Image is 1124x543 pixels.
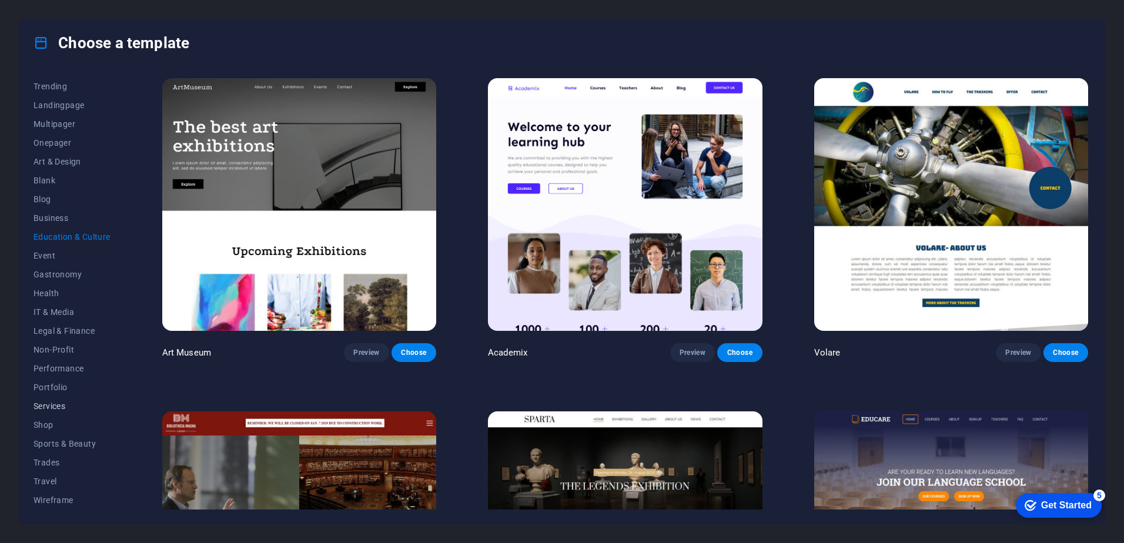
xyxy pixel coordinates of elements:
span: Performance [34,364,111,373]
button: Choose [392,343,436,362]
span: Wireframe [34,495,111,505]
button: Performance [34,359,111,378]
p: Academix [488,347,527,358]
div: 5 [87,2,99,14]
span: Shop [34,420,111,430]
span: Multipager [34,119,111,129]
span: Choose [1053,348,1079,357]
button: Multipager [34,115,111,133]
span: Education & Culture [34,232,111,242]
span: Onepager [34,138,111,148]
button: Landingpage [34,96,111,115]
button: Trades [34,453,111,472]
button: Art & Design [34,152,111,171]
p: Art Museum [162,347,211,358]
button: Education & Culture [34,227,111,246]
button: Blank [34,171,111,190]
button: Shop [34,415,111,434]
span: Gastronomy [34,270,111,279]
button: Business [34,209,111,227]
button: Choose [717,343,762,362]
span: Landingpage [34,100,111,110]
span: Preview [1005,348,1031,357]
button: IT & Media [34,303,111,321]
span: Sports & Beauty [34,439,111,448]
span: Travel [34,477,111,486]
span: Art & Design [34,157,111,166]
span: Preview [353,348,379,357]
button: Portfolio [34,378,111,397]
button: Services [34,397,111,415]
span: Portfolio [34,383,111,392]
button: Preview [996,343,1041,362]
span: IT & Media [34,307,111,317]
span: Blank [34,176,111,185]
button: Travel [34,472,111,491]
button: Trending [34,77,111,96]
button: Event [34,246,111,265]
button: Non-Profit [34,340,111,359]
button: Onepager [34,133,111,152]
span: Legal & Finance [34,326,111,336]
p: Volare [814,347,841,358]
div: Get Started [35,13,85,24]
button: Wireframe [34,491,111,510]
span: Event [34,251,111,260]
img: Art Museum [162,78,436,331]
button: Health [34,284,111,303]
span: Choose [401,348,427,357]
button: Legal & Finance [34,321,111,340]
span: Business [34,213,111,223]
span: Preview [680,348,705,357]
div: Get Started 5 items remaining, 0% complete [9,6,95,31]
button: Sports & Beauty [34,434,111,453]
span: Trending [34,82,111,91]
img: Academix [488,78,762,331]
span: Non-Profit [34,345,111,354]
span: Trades [34,458,111,467]
span: Services [34,401,111,411]
button: Preview [670,343,715,362]
button: Blog [34,190,111,209]
span: Choose [727,348,752,357]
h4: Choose a template [34,33,189,52]
span: Blog [34,195,111,204]
button: Choose [1043,343,1088,362]
span: Health [34,289,111,298]
button: Preview [344,343,389,362]
button: Gastronomy [34,265,111,284]
img: Volare [814,78,1088,331]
